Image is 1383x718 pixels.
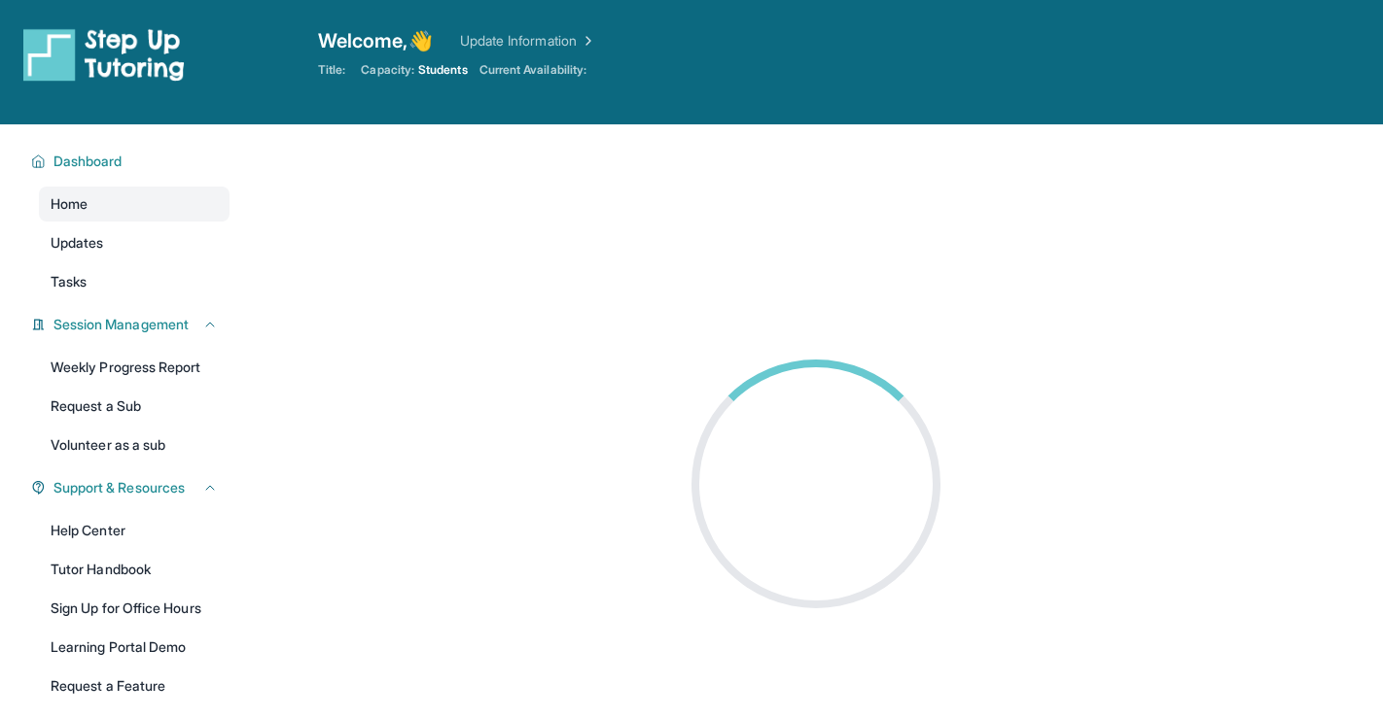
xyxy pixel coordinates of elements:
a: Home [39,187,230,222]
a: Tutor Handbook [39,552,230,587]
span: Welcome, 👋 [318,27,433,54]
span: Home [51,194,88,214]
a: Sign Up for Office Hours [39,591,230,626]
span: Dashboard [53,152,123,171]
button: Dashboard [46,152,218,171]
img: Chevron Right [577,31,596,51]
span: Session Management [53,315,189,334]
a: Volunteer as a sub [39,427,230,462]
a: Updates [39,225,230,260]
span: Support & Resources [53,478,185,497]
button: Support & Resources [46,478,218,497]
img: logo [23,27,185,82]
a: Help Center [39,513,230,548]
a: Tasks [39,264,230,299]
a: Weekly Progress Report [39,350,230,385]
span: Capacity: [361,62,414,78]
a: Update Information [460,31,596,51]
span: Tasks [51,272,87,291]
span: Title: [318,62,345,78]
a: Request a Sub [39,389,230,424]
span: Updates [51,233,104,253]
a: Request a Feature [39,668,230,703]
span: Current Availability: [479,62,586,78]
a: Learning Portal Demo [39,630,230,665]
span: Students [418,62,468,78]
button: Session Management [46,315,218,334]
